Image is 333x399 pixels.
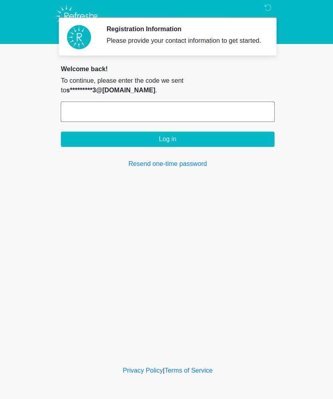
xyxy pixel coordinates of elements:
h2: Welcome back! [61,68,272,75]
button: Log in [61,134,272,149]
a: | [162,367,163,373]
img: Refresh RX Logo [53,6,101,32]
p: To continue, please enter the code we sent to . [61,78,272,98]
a: Resend one-time password [61,161,272,170]
img: Agent Avatar [67,28,91,52]
a: Privacy Policy [122,367,162,373]
a: Terms of Service [163,367,211,373]
div: Please provide your contact information to get started. [106,39,260,48]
